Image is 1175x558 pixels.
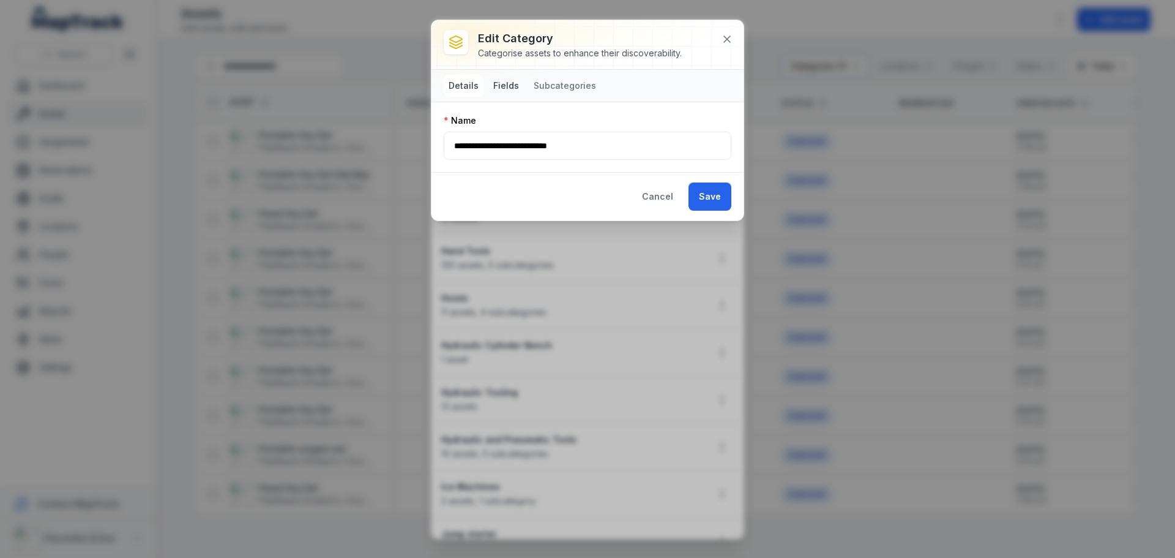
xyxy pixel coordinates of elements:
[488,75,524,97] button: Fields
[444,115,476,127] label: Name
[444,75,483,97] button: Details
[688,183,731,211] button: Save
[529,75,601,97] button: Subcategories
[632,183,684,211] button: Cancel
[478,30,682,47] h3: Edit category
[478,47,682,59] div: Categorise assets to enhance their discoverability.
